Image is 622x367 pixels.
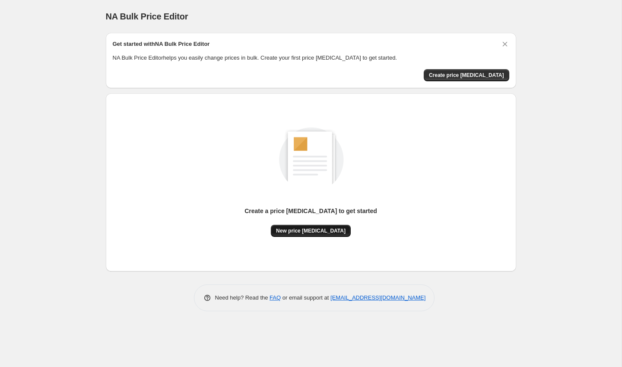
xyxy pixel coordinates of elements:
a: [EMAIL_ADDRESS][DOMAIN_NAME] [330,294,425,301]
button: New price [MEDICAL_DATA] [271,225,351,237]
p: Create a price [MEDICAL_DATA] to get started [244,207,377,215]
button: Dismiss card [501,40,509,48]
a: FAQ [270,294,281,301]
span: or email support at [281,294,330,301]
span: NA Bulk Price Editor [106,12,188,21]
span: Create price [MEDICAL_DATA] [429,72,504,79]
h2: Get started with NA Bulk Price Editor [113,40,210,48]
p: NA Bulk Price Editor helps you easily change prices in bulk. Create your first price [MEDICAL_DAT... [113,54,509,62]
span: Need help? Read the [215,294,270,301]
button: Create price change job [424,69,509,81]
span: New price [MEDICAL_DATA] [276,227,346,234]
